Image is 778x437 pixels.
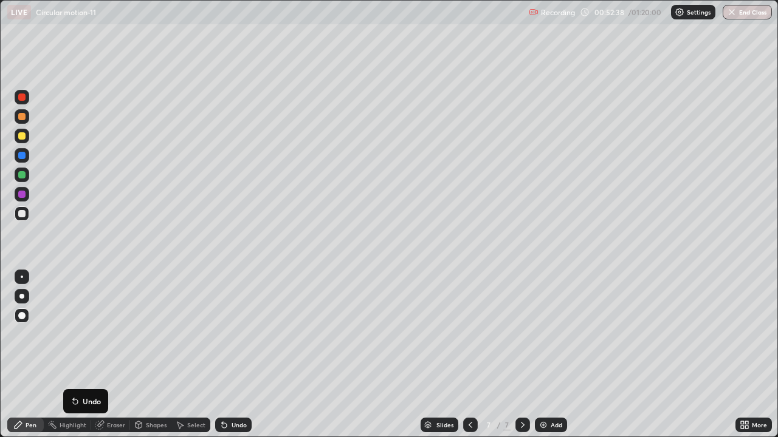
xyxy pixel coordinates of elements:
img: end-class-cross [727,7,737,17]
div: / [497,421,501,429]
div: Pen [26,422,36,428]
div: Slides [436,422,453,428]
div: Add [551,422,562,428]
p: Undo [83,396,101,406]
div: Undo [232,422,247,428]
p: Settings [687,9,711,15]
p: Circular motion-11 [36,7,96,17]
div: 7 [483,421,495,429]
p: LIVE [11,7,27,17]
p: Recording [541,8,575,17]
div: Select [187,422,205,428]
img: class-settings-icons [675,7,684,17]
div: Shapes [146,422,167,428]
div: 7 [503,419,511,430]
img: add-slide-button [539,420,548,430]
div: Highlight [60,422,86,428]
img: recording.375f2c34.svg [529,7,539,17]
div: Eraser [107,422,125,428]
div: More [752,422,767,428]
button: Undo [68,394,103,408]
button: End Class [723,5,772,19]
